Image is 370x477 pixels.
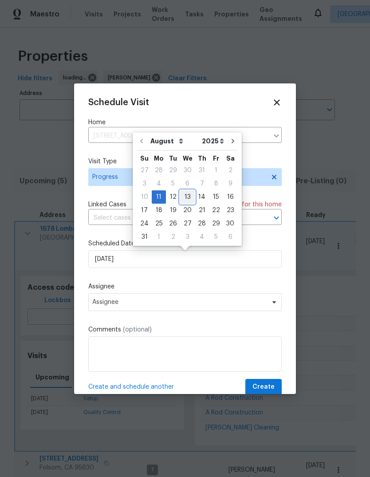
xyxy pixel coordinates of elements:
div: Wed Sep 03 2025 [180,230,195,244]
div: Sun Aug 03 2025 [137,177,152,190]
div: 25 [152,217,166,230]
div: Fri Aug 01 2025 [209,164,223,177]
div: Fri Aug 15 2025 [209,190,223,204]
div: 21 [195,204,209,217]
label: Comments [88,325,282,334]
div: Thu Sep 04 2025 [195,230,209,244]
div: 5 [209,231,223,243]
div: Thu Aug 14 2025 [195,190,209,204]
span: Create [252,382,275,393]
div: 6 [223,231,237,243]
div: Wed Aug 13 2025 [180,190,195,204]
div: 19 [166,204,180,217]
abbr: Saturday [226,155,235,162]
div: 6 [180,177,195,190]
div: Wed Jul 30 2025 [180,164,195,177]
label: Assignee [88,282,282,291]
abbr: Thursday [198,155,206,162]
span: Assignee [92,299,266,306]
div: 27 [180,217,195,230]
div: Fri Sep 05 2025 [209,230,223,244]
div: 30 [180,164,195,177]
div: 28 [152,164,166,177]
div: 2 [223,164,237,177]
div: 14 [195,191,209,203]
abbr: Tuesday [169,155,177,162]
div: 7 [195,177,209,190]
input: Enter in an address [88,129,268,143]
div: 1 [209,164,223,177]
div: Sun Aug 17 2025 [137,204,152,217]
div: 31 [195,164,209,177]
div: Tue Aug 26 2025 [166,217,180,230]
div: 30 [223,217,237,230]
div: 3 [180,231,195,243]
div: 4 [195,231,209,243]
span: Close [272,98,282,107]
div: Thu Aug 21 2025 [195,204,209,217]
div: Sat Aug 16 2025 [223,190,237,204]
button: Go to previous month [135,132,148,150]
div: 29 [166,164,180,177]
select: Month [148,134,200,148]
button: Open [270,212,283,224]
div: 18 [152,204,166,217]
div: Mon Jul 28 2025 [152,164,166,177]
div: Wed Aug 06 2025 [180,177,195,190]
span: Schedule Visit [88,98,149,107]
div: 24 [137,217,152,230]
div: Mon Aug 18 2025 [152,204,166,217]
abbr: Wednesday [183,155,193,162]
div: Thu Aug 07 2025 [195,177,209,190]
div: 15 [209,191,223,203]
div: Wed Aug 20 2025 [180,204,195,217]
div: Sun Aug 31 2025 [137,230,152,244]
div: Tue Sep 02 2025 [166,230,180,244]
input: Select cases [88,211,257,225]
div: Thu Aug 28 2025 [195,217,209,230]
button: Go to next month [226,132,240,150]
div: Tue Aug 12 2025 [166,190,180,204]
div: Sat Sep 06 2025 [223,230,237,244]
div: Mon Aug 04 2025 [152,177,166,190]
div: 20 [180,204,195,217]
div: 9 [223,177,237,190]
div: 12 [166,191,180,203]
div: 17 [137,204,152,217]
div: 4 [152,177,166,190]
div: 23 [223,204,237,217]
div: Sun Jul 27 2025 [137,164,152,177]
div: Thu Jul 31 2025 [195,164,209,177]
div: 8 [209,177,223,190]
label: Scheduled Date [88,239,282,248]
span: Progress [92,173,265,181]
div: Mon Aug 11 2025 [152,190,166,204]
div: 3 [137,177,152,190]
abbr: Sunday [140,155,149,162]
div: Sun Aug 10 2025 [137,190,152,204]
div: Sat Aug 09 2025 [223,177,237,190]
div: Sun Aug 24 2025 [137,217,152,230]
div: 22 [209,204,223,217]
div: 2 [166,231,180,243]
abbr: Friday [213,155,219,162]
div: 16 [223,191,237,203]
div: 11 [152,191,166,203]
div: Sat Aug 02 2025 [223,164,237,177]
div: Mon Aug 25 2025 [152,217,166,230]
div: 10 [137,191,152,203]
div: Sat Aug 30 2025 [223,217,237,230]
div: Wed Aug 27 2025 [180,217,195,230]
label: Home [88,118,282,127]
div: Sat Aug 23 2025 [223,204,237,217]
label: Visit Type [88,157,282,166]
div: Fri Aug 08 2025 [209,177,223,190]
span: Create and schedule another [88,382,174,391]
span: (optional) [123,327,152,333]
div: 26 [166,217,180,230]
div: Tue Aug 19 2025 [166,204,180,217]
div: Mon Sep 01 2025 [152,230,166,244]
div: 1 [152,231,166,243]
div: 13 [180,191,195,203]
div: 29 [209,217,223,230]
